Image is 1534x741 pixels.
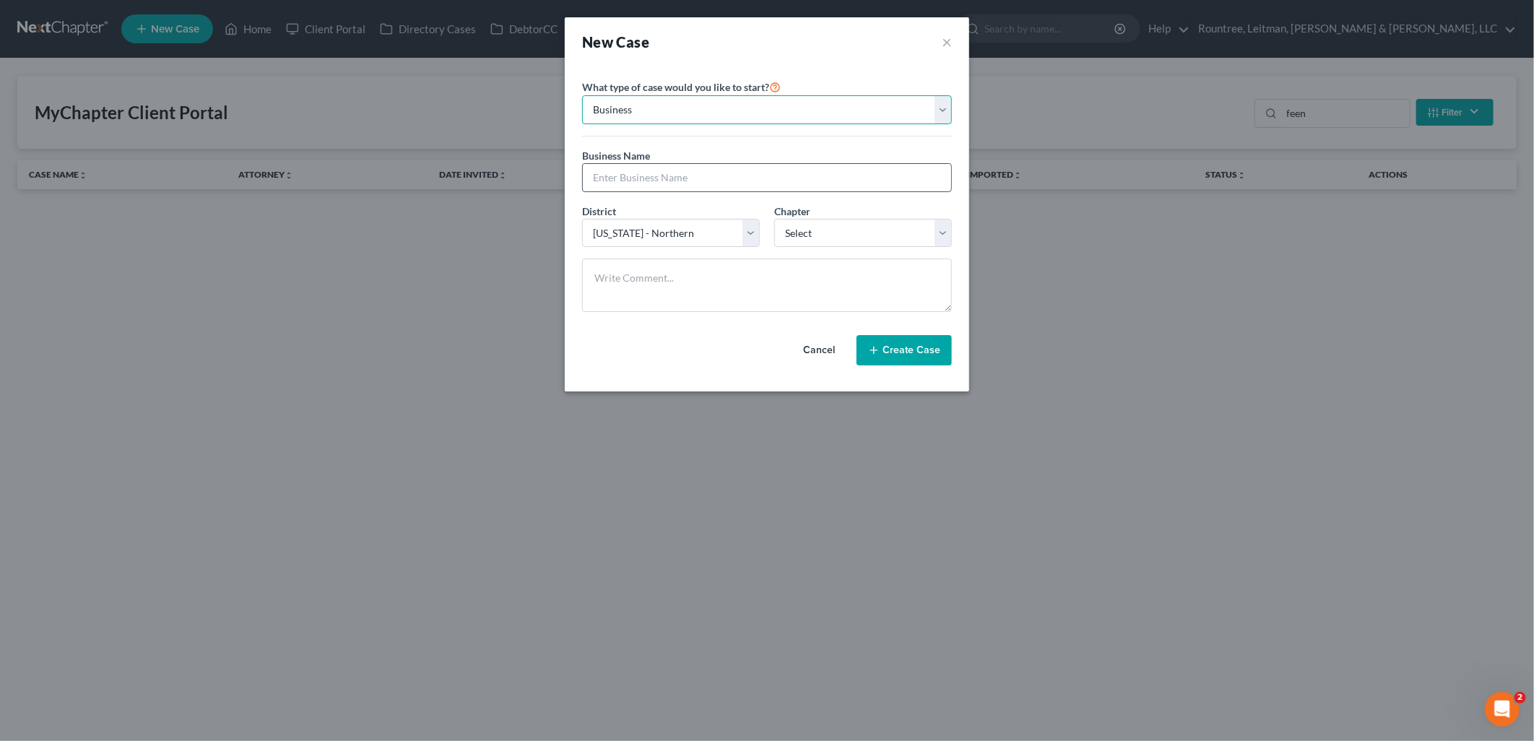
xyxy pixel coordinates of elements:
[582,33,649,51] strong: New Case
[583,164,951,191] input: Enter Business Name
[942,32,952,52] button: ×
[774,205,810,217] span: Chapter
[787,336,851,365] button: Cancel
[582,78,781,95] label: What type of case would you like to start?
[582,205,616,217] span: District
[857,335,952,365] button: Create Case
[1514,692,1526,703] span: 2
[1485,692,1520,727] iframe: Intercom live chat
[582,149,650,162] span: Business Name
